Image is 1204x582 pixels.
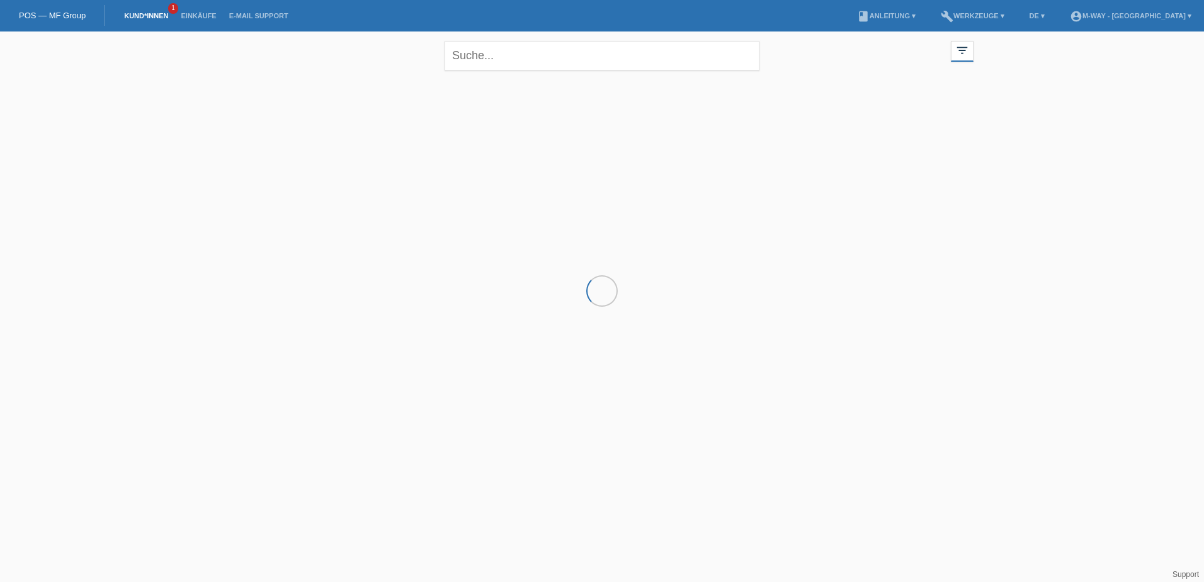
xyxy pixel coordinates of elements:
a: bookAnleitung ▾ [851,12,922,20]
a: DE ▾ [1023,12,1051,20]
a: Einkäufe [174,12,222,20]
i: account_circle [1070,10,1082,23]
span: 1 [168,3,178,14]
a: Support [1173,570,1199,579]
i: filter_list [955,43,969,57]
a: POS — MF Group [19,11,86,20]
input: Suche... [445,41,759,71]
a: buildWerkzeuge ▾ [934,12,1011,20]
a: account_circlem-way - [GEOGRAPHIC_DATA] ▾ [1064,12,1198,20]
a: E-Mail Support [223,12,295,20]
i: build [941,10,953,23]
a: Kund*innen [118,12,174,20]
i: book [857,10,870,23]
